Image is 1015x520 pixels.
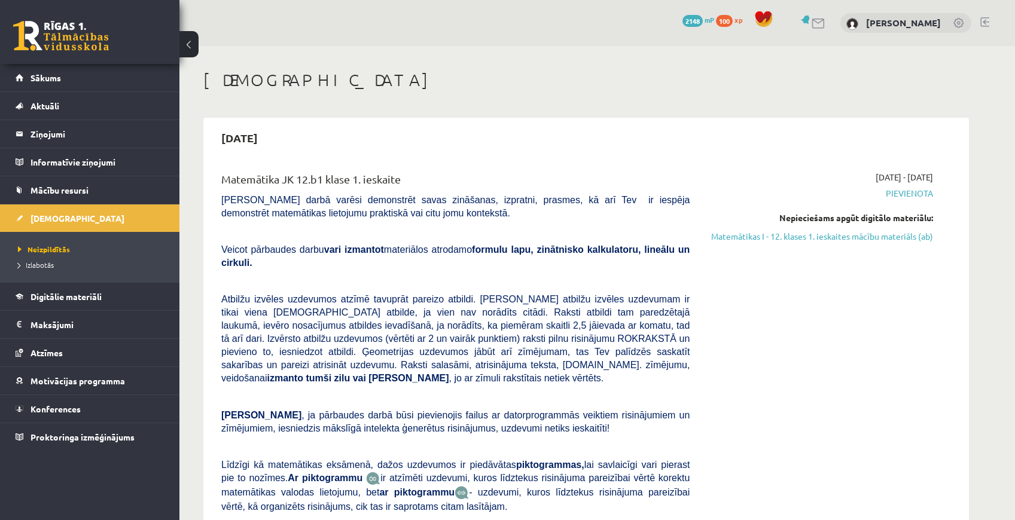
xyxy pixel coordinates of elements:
[16,339,164,366] a: Atzīmes
[16,148,164,176] a: Informatīvie ziņojumi
[18,244,167,255] a: Neizpildītās
[16,423,164,451] a: Proktoringa izmēģinājums
[288,473,362,483] b: Ar piktogrammu
[16,311,164,338] a: Maksājumi
[716,15,733,27] span: 100
[16,367,164,394] a: Motivācijas programma
[455,486,469,500] img: wKvN42sLe3LLwAAAABJRU5ErkJggg==
[221,171,690,193] div: Matemātika JK 12.b1 klase 1. ieskaite
[203,70,969,90] h1: [DEMOGRAPHIC_DATA]
[221,460,690,483] span: Līdzīgi kā matemātikas eksāmenā, dažos uzdevumos ir piedāvātas lai savlaicīgi vari pierast pie to...
[18,244,70,254] span: Neizpildītās
[16,283,164,310] a: Digitālie materiāli
[31,291,102,302] span: Digitālie materiāli
[516,460,584,470] b: piktogrammas,
[682,15,714,25] a: 2148 mP
[708,212,933,224] div: Nepieciešams apgūt digitālo materiālu:
[221,410,690,433] span: , ja pārbaudes darbā būsi pievienojis failus ar datorprogrammās veiktiem risinājumiem un zīmējumi...
[682,15,703,27] span: 2148
[18,259,167,270] a: Izlabotās
[31,403,81,414] span: Konferences
[16,176,164,204] a: Mācību resursi
[221,410,301,420] span: [PERSON_NAME]
[31,72,61,83] span: Sākums
[734,15,742,25] span: xp
[31,148,164,176] legend: Informatīvie ziņojumi
[16,64,164,91] a: Sākums
[31,311,164,338] legend: Maksājumi
[16,92,164,120] a: Aktuāli
[209,124,270,152] h2: [DATE]
[31,185,89,195] span: Mācību resursi
[31,375,125,386] span: Motivācijas programma
[267,373,303,383] b: izmanto
[31,100,59,111] span: Aktuāli
[708,187,933,200] span: Pievienota
[846,18,858,30] img: Daniella Bergmane
[31,213,124,224] span: [DEMOGRAPHIC_DATA]
[221,195,690,218] span: [PERSON_NAME] darbā varēsi demonstrēt savas zināšanas, izpratni, prasmes, kā arī Tev ir iespēja d...
[16,204,164,232] a: [DEMOGRAPHIC_DATA]
[31,120,164,148] legend: Ziņojumi
[705,15,714,25] span: mP
[221,244,690,268] b: formulu lapu, zinātnisko kalkulatoru, lineālu un cirkuli.
[716,15,748,25] a: 100 xp
[221,473,690,497] span: ir atzīmēti uzdevumi, kuros līdztekus risinājuma pareizībai vērtē korektu matemātikas valodas lie...
[324,244,384,255] b: vari izmantot
[221,244,690,268] span: Veicot pārbaudes darbu materiālos atrodamo
[379,487,455,497] b: ar piktogrammu
[221,294,690,383] span: Atbilžu izvēles uzdevumos atzīmē tavuprāt pareizo atbildi. [PERSON_NAME] atbilžu izvēles uzdevuma...
[708,230,933,243] a: Matemātikas I - 12. klases 1. ieskaites mācību materiāls (ab)
[866,17,941,29] a: [PERSON_NAME]
[16,120,164,148] a: Ziņojumi
[13,21,109,51] a: Rīgas 1. Tālmācības vidusskola
[31,347,63,358] span: Atzīmes
[366,472,380,485] img: JfuEzvunn4EvwAAAAASUVORK5CYII=
[18,260,54,270] span: Izlabotās
[16,395,164,423] a: Konferences
[876,171,933,183] span: [DATE] - [DATE]
[306,373,449,383] b: tumši zilu vai [PERSON_NAME]
[31,432,135,442] span: Proktoringa izmēģinājums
